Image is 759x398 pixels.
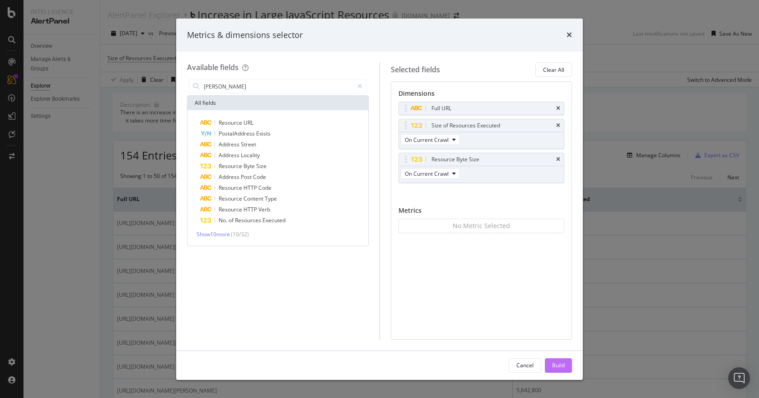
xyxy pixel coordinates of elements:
[398,119,565,149] div: Size of Resources ExecutedtimesOn Current Crawl
[516,361,534,369] div: Cancel
[219,173,241,181] span: Address
[405,136,449,144] span: On Current Crawl
[231,230,249,238] span: ( 10 / 32 )
[253,173,266,181] span: Code
[187,62,239,72] div: Available fields
[535,62,572,77] button: Clear All
[187,29,303,41] div: Metrics & dimensions selector
[262,216,286,224] span: Executed
[431,121,500,130] div: Size of Resources Executed
[258,206,270,213] span: Verb
[405,170,449,178] span: On Current Crawl
[244,119,253,126] span: URL
[431,155,479,164] div: Resource Byte Size
[398,153,565,183] div: Resource Byte SizetimesOn Current Crawl
[556,123,560,128] div: times
[219,151,241,159] span: Address
[431,104,451,113] div: Full URL
[244,195,265,202] span: Content
[219,206,244,213] span: Resource
[728,367,750,389] div: Open Intercom Messenger
[265,195,277,202] span: Type
[256,130,271,137] span: Exists
[543,66,564,74] div: Clear All
[219,130,256,137] span: PostalAddress
[401,134,460,145] button: On Current Crawl
[219,184,244,192] span: Resource
[244,206,258,213] span: HTTP
[219,195,244,202] span: Resource
[567,29,572,41] div: times
[545,358,572,373] button: Build
[244,184,258,192] span: HTTP
[509,358,541,373] button: Cancel
[229,216,235,224] span: of
[258,184,272,192] span: Code
[256,162,267,170] span: Size
[219,119,244,126] span: Resource
[556,106,560,111] div: times
[398,102,565,115] div: Full URLtimes
[552,361,565,369] div: Build
[398,89,565,102] div: Dimensions
[244,162,256,170] span: Byte
[197,230,230,238] span: Show 10 more
[219,162,244,170] span: Resource
[556,157,560,162] div: times
[241,140,256,148] span: Street
[176,19,583,380] div: modal
[203,80,353,93] input: Search by field name
[235,216,262,224] span: Resources
[398,206,565,219] div: Metrics
[401,168,460,179] button: On Current Crawl
[219,216,229,224] span: No.
[187,96,368,110] div: All fields
[219,140,241,148] span: Address
[391,65,440,75] div: Selected fields
[453,221,510,230] div: No Metric Selected
[241,173,253,181] span: Post
[241,151,260,159] span: Locality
